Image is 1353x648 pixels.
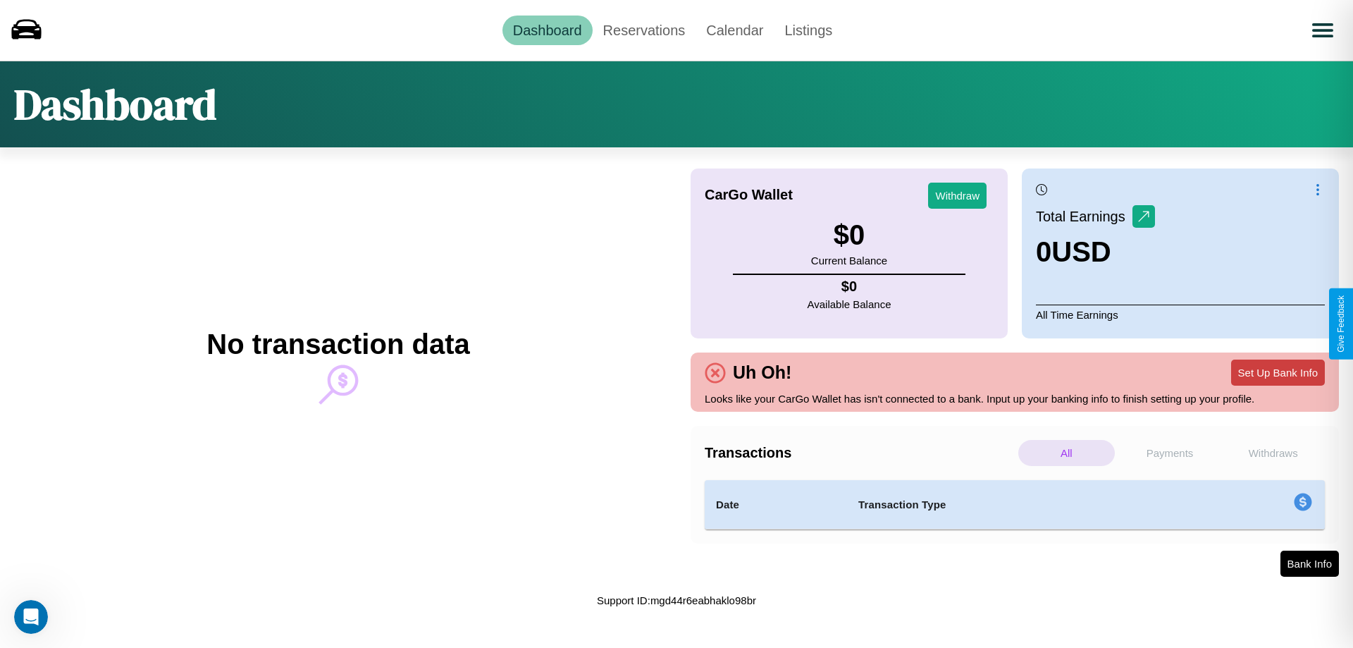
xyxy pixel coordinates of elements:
[811,219,887,251] h3: $ 0
[206,329,469,360] h2: No transaction data
[1225,440,1321,466] p: Withdraws
[808,279,891,295] h4: $ 0
[696,16,774,45] a: Calendar
[1303,11,1342,50] button: Open menu
[593,16,696,45] a: Reservations
[1036,204,1132,229] p: Total Earnings
[858,496,1178,513] h4: Transaction Type
[1018,440,1115,466] p: All
[14,600,48,634] iframe: Intercom live chat
[705,480,1325,530] table: simple table
[726,362,798,383] h4: Uh Oh!
[1231,360,1325,386] button: Set Up Bank Info
[1122,440,1218,466] p: Payments
[928,183,987,209] button: Withdraw
[14,75,216,133] h1: Dashboard
[774,16,843,45] a: Listings
[705,389,1325,408] p: Looks like your CarGo Wallet has isn't connected to a bank. Input up your banking info to finish ...
[705,187,793,203] h4: CarGo Wallet
[716,496,836,513] h4: Date
[502,16,593,45] a: Dashboard
[1036,305,1325,324] p: All Time Earnings
[1280,551,1339,577] button: Bank Info
[597,591,756,610] p: Support ID: mgd44r6eabhaklo98br
[705,445,1015,461] h4: Transactions
[1036,236,1155,268] h3: 0 USD
[808,295,891,314] p: Available Balance
[811,251,887,270] p: Current Balance
[1336,295,1346,353] div: Give Feedback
